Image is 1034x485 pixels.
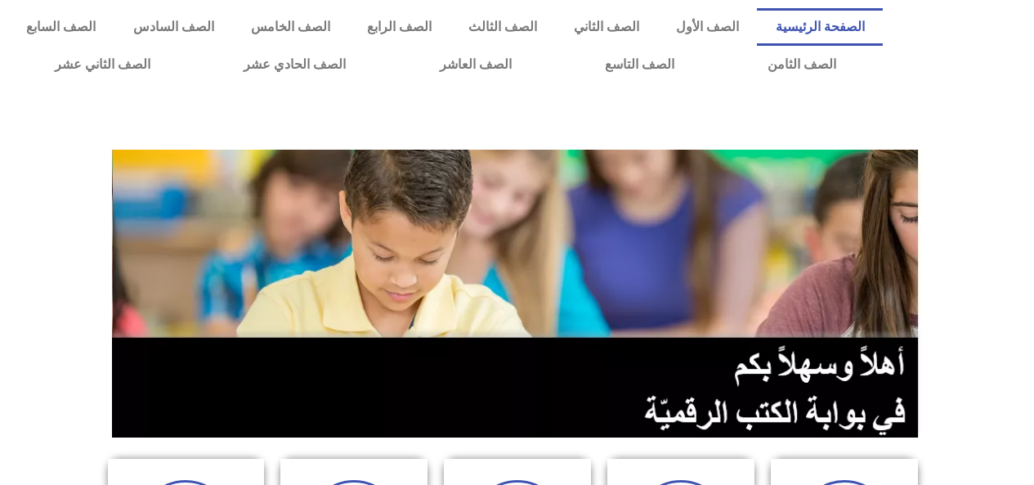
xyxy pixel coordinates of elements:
[657,8,757,46] a: الصف الأول
[8,8,114,46] a: الصف السابع
[558,46,721,83] a: الصف التاسع
[348,8,450,46] a: الصف الرابع
[721,46,883,83] a: الصف الثامن
[197,46,392,83] a: الصف الحادي عشر
[232,8,348,46] a: الصف الخامس
[555,8,657,46] a: الصف الثاني
[114,8,232,46] a: الصف السادس
[8,46,197,83] a: الصف الثاني عشر
[450,8,555,46] a: الصف الثالث
[757,8,883,46] a: الصفحة الرئيسية
[393,46,558,83] a: الصف العاشر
